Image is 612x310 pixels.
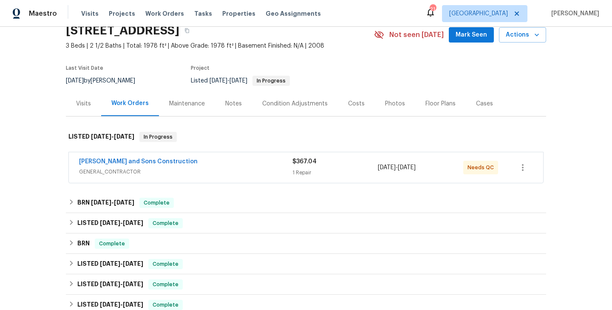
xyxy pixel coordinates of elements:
span: Actions [506,30,539,40]
span: - [91,199,134,205]
button: Copy Address [179,23,195,38]
div: Cases [476,100,493,108]
h6: BRN [77,198,134,208]
span: [DATE] [100,281,120,287]
span: Last Visit Date [66,65,103,71]
span: [DATE] [66,78,84,84]
span: Geo Assignments [266,9,321,18]
div: LISTED [DATE]-[DATE]In Progress [66,123,546,151]
span: GENERAL_CONTRACTOR [79,168,292,176]
h6: LISTED [77,259,143,269]
span: - [378,163,416,172]
span: [DATE] [114,199,134,205]
span: Complete [140,199,173,207]
span: - [100,261,143,267]
span: In Progress [140,133,176,141]
div: BRN Complete [66,233,546,254]
span: Work Orders [145,9,184,18]
div: LISTED [DATE]-[DATE]Complete [66,213,546,233]
span: [DATE] [123,301,143,307]
span: [DATE] [123,281,143,287]
div: 1 Repair [292,168,378,177]
span: [DATE] [91,199,111,205]
span: Not seen [DATE] [389,31,444,39]
div: by [PERSON_NAME] [66,76,145,86]
div: Maintenance [169,100,205,108]
span: [DATE] [210,78,227,84]
span: [GEOGRAPHIC_DATA] [449,9,508,18]
span: - [100,281,143,287]
div: LISTED [DATE]-[DATE]Complete [66,274,546,295]
span: Complete [149,219,182,228]
div: Condition Adjustments [262,100,328,108]
div: Photos [385,100,405,108]
button: Mark Seen [449,27,494,43]
span: [DATE] [398,165,416,171]
span: [DATE] [114,134,134,139]
span: [PERSON_NAME] [548,9,599,18]
div: 21 [430,5,436,14]
span: - [91,134,134,139]
span: In Progress [253,78,289,83]
span: Complete [149,301,182,309]
span: Project [191,65,210,71]
span: Mark Seen [456,30,487,40]
span: - [100,301,143,307]
span: - [100,220,143,226]
span: [DATE] [100,261,120,267]
span: Needs QC [467,163,497,172]
span: Maestro [29,9,57,18]
span: [DATE] [91,134,111,139]
span: [DATE] [123,220,143,226]
h2: [STREET_ADDRESS] [66,26,179,35]
span: [DATE] [100,301,120,307]
span: Projects [109,9,135,18]
div: Notes [225,100,242,108]
span: Complete [149,260,182,268]
h6: LISTED [77,300,143,310]
span: Complete [149,280,182,289]
span: [DATE] [229,78,247,84]
span: Properties [222,9,255,18]
span: [DATE] [378,165,396,171]
h6: LISTED [68,132,134,142]
div: BRN [DATE]-[DATE]Complete [66,193,546,213]
span: Visits [81,9,99,18]
span: [DATE] [123,261,143,267]
span: 3 Beds | 2 1/2 Baths | Total: 1978 ft² | Above Grade: 1978 ft² | Basement Finished: N/A | 2008 [66,42,374,50]
a: [PERSON_NAME] and Sons Construction [79,159,198,165]
span: $367.04 [292,159,317,165]
button: Actions [499,27,546,43]
div: Floor Plans [425,100,456,108]
span: Listed [191,78,290,84]
div: Visits [76,100,91,108]
div: Costs [348,100,365,108]
span: Complete [96,239,128,248]
h6: BRN [77,239,90,249]
h6: LISTED [77,218,143,228]
span: Tasks [194,11,212,17]
div: LISTED [DATE]-[DATE]Complete [66,254,546,274]
h6: LISTED [77,279,143,290]
div: Work Orders [111,99,149,108]
span: - [210,78,247,84]
span: [DATE] [100,220,120,226]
